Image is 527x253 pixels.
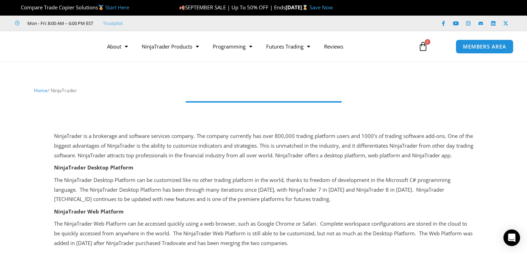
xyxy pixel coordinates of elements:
p: The NinjaTrader Web Platform can be accessed quickly using a web browser, such as Google Chrome o... [54,219,473,248]
a: MEMBERS AREA [456,40,513,54]
a: Futures Trading [259,38,317,54]
img: ⌛ [302,5,308,10]
a: Save Now [309,4,333,11]
a: Home [34,87,47,94]
a: 0 [408,36,438,56]
span: 0 [425,39,430,45]
nav: Breadcrumb [34,86,493,95]
a: About [100,38,135,54]
span: Compare Trade Copier Solutions [15,4,129,11]
strong: NinjaTrader Web Platform [54,208,124,215]
img: 🍂 [179,5,185,10]
p: The NinjaTrader Desktop Platform can be customized like no other trading platform in the world, t... [54,175,473,204]
nav: Menu [100,38,411,54]
span: SEPTEMBER SALE | Up To 50% OFF | Ends [179,4,286,11]
img: 🥇 [98,5,104,10]
img: LogoAI | Affordable Indicators – NinjaTrader [15,34,89,59]
strong: NinjaTrader Desktop Platform [54,164,133,171]
strong: [DATE] [286,4,309,11]
p: NinjaTrader is a brokerage and software services company. The company currently has over 800,000 ... [54,131,473,160]
div: Open Intercom Messenger [503,229,520,246]
span: MEMBERS AREA [463,44,506,49]
a: Programming [206,38,259,54]
img: 🏆 [15,5,20,10]
a: NinjaTrader Products [135,38,206,54]
span: Mon - Fri: 8:00 AM – 6:00 PM EST [26,19,93,27]
a: Start Here [105,4,129,11]
a: Reviews [317,38,350,54]
a: Trustpilot [103,19,123,27]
